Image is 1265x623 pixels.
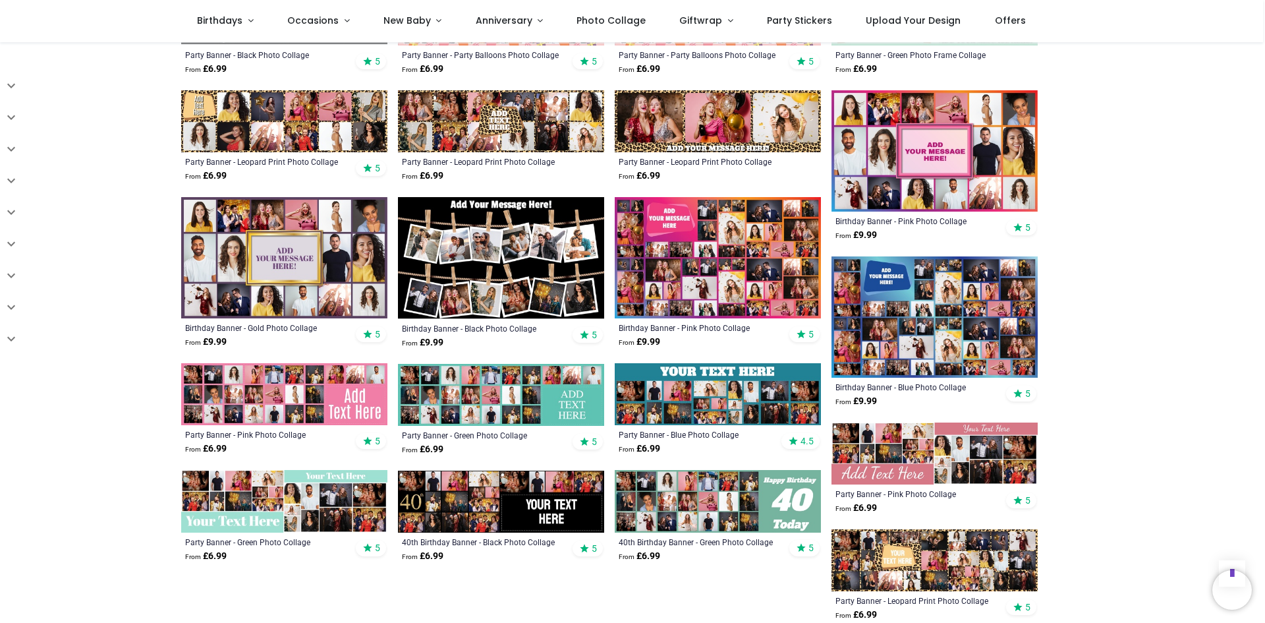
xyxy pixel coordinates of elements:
[835,66,851,73] span: From
[287,14,339,27] span: Occasions
[402,156,561,167] a: Party Banner - Leopard Print Photo Collage
[835,216,994,226] a: Birthday Banner - Pink Photo Collage
[1025,388,1030,400] span: 5
[375,162,380,174] span: 5
[402,63,443,76] strong: £ 6.99
[402,446,418,454] span: From
[1025,601,1030,613] span: 5
[835,398,851,405] span: From
[619,336,660,349] strong: £ 9.99
[801,435,814,447] span: 4.5
[402,323,561,334] div: Birthday Banner - Black Photo Collage
[615,90,821,152] img: Personalised Party Banner - Leopard Print Photo Collage - 3 Photo Upload
[383,14,431,27] span: New Baby
[866,14,961,27] span: Upload Your Design
[185,553,201,560] span: From
[619,66,634,73] span: From
[375,435,380,447] span: 5
[185,63,227,76] strong: £ 6.99
[619,169,660,183] strong: £ 6.99
[835,595,994,606] a: Party Banner - Leopard Print Photo Collage
[402,173,418,180] span: From
[835,612,851,619] span: From
[835,502,877,515] strong: £ 6.99
[615,470,821,532] img: Personalised 40th Birthday Banner - Green Photo Collage - Custom Text & 21 Photo Upload
[402,169,443,183] strong: £ 6.99
[185,156,344,167] div: Party Banner - Leopard Print Photo Collage
[619,553,634,560] span: From
[402,553,418,560] span: From
[619,446,634,453] span: From
[402,430,561,440] a: Party Banner - Green Photo Collage
[398,364,604,426] img: Personalised Party Banner - Green Photo Collage - Custom Text & 24 Photo Upload
[181,197,387,318] img: Personalised Birthday Backdrop Banner - Gold Photo Collage - 16 Photo Upload
[831,423,1038,485] img: Personalised Party Banner - Pink Photo Collage - Custom Text & 19 Photo Upload
[185,49,344,60] a: Party Banner - Black Photo Collage
[185,173,201,180] span: From
[679,14,722,27] span: Giftwrap
[592,329,597,341] span: 5
[835,232,851,239] span: From
[615,363,821,425] img: Personalised Party Banner - Blue Photo Collage - Custom Text & 19 Photo Upload
[185,429,344,440] a: Party Banner - Pink Photo Collage
[1025,494,1030,506] span: 5
[375,55,380,67] span: 5
[835,395,877,408] strong: £ 9.99
[185,537,344,547] a: Party Banner - Green Photo Collage
[619,49,777,60] a: Party Banner - Party Balloons Photo Collage
[835,49,994,60] a: Party Banner - Green Photo Frame Collage
[619,442,660,456] strong: £ 6.99
[1212,570,1252,610] iframe: Brevo live chat
[476,14,532,27] span: Anniversary
[619,156,777,167] a: Party Banner - Leopard Print Photo Collage
[375,542,380,554] span: 5
[592,543,597,554] span: 5
[619,322,777,333] a: Birthday Banner - Pink Photo Collage
[576,14,646,27] span: Photo Collage
[185,66,201,73] span: From
[619,63,660,76] strong: £ 6.99
[185,322,344,333] a: Birthday Banner - Gold Photo Collage
[402,49,561,60] a: Party Banner - Party Balloons Photo Collage
[619,537,777,547] a: 40th Birthday Banner - Green Photo Collage
[402,537,561,547] a: 40th Birthday Banner - Black Photo Collage
[181,363,387,425] img: Personalised Party Banner - Pink Photo Collage - Custom Text & 24 Photo Upload
[398,471,604,533] img: Personalised 40th Birthday Banner - Black Photo Collage - Custom Text & 17 Photo Upload
[835,382,994,392] a: Birthday Banner - Blue Photo Collage
[592,436,597,448] span: 5
[831,529,1038,591] img: Personalised Party Banner - Leopard Print Photo Collage - Custom Text & 30 Photo Upload
[767,14,832,27] span: Party Stickers
[808,328,814,340] span: 5
[185,550,227,563] strong: £ 6.99
[185,339,201,346] span: From
[835,608,877,622] strong: £ 6.99
[808,55,814,67] span: 5
[619,429,777,440] a: Party Banner - Blue Photo Collage
[375,328,380,340] span: 5
[185,336,227,349] strong: £ 9.99
[181,470,387,532] img: Personalised Party Banner - Green Photo Collage - Custom Text & 19 Photo Upload
[197,14,242,27] span: Birthdays
[615,197,821,318] img: Personalised Birthday Backdrop Banner - Pink Photo Collage - Add Text & 48 Photo Upload
[835,489,994,499] a: Party Banner - Pink Photo Collage
[831,90,1038,212] img: Personalised Birthday Backdrop Banner - Pink Photo Collage - 16 Photo Upload
[835,229,877,242] strong: £ 9.99
[185,446,201,453] span: From
[592,55,597,67] span: 5
[181,90,387,152] img: Personalised Party Banner - Leopard Print Photo Collage - 11 Photo Upload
